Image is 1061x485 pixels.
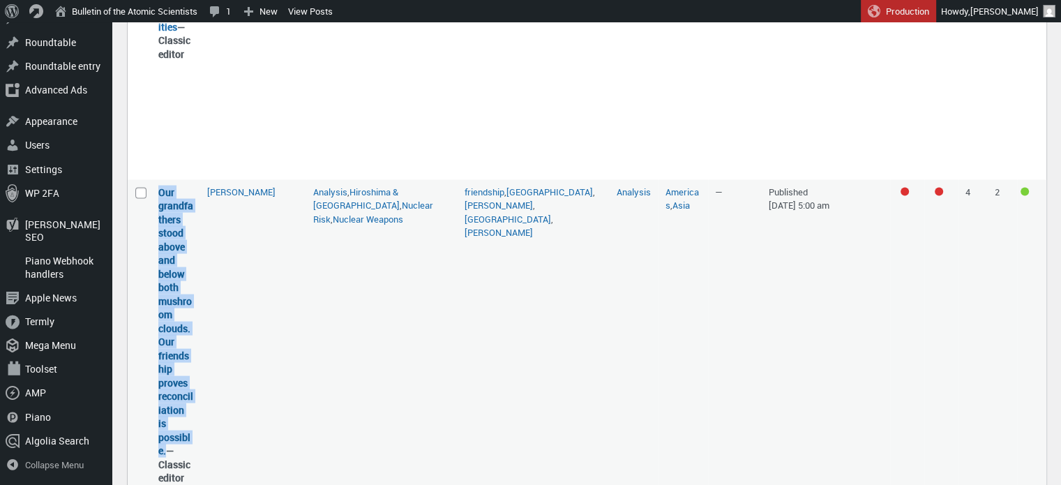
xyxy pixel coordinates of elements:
[465,199,533,211] a: [PERSON_NAME]
[617,186,651,198] a: Analysis
[333,213,403,225] a: Nuclear Weapons
[207,186,276,198] a: [PERSON_NAME]
[935,188,943,196] div: Needs improvement
[313,186,347,198] a: Analysis
[158,186,193,458] a: “Our grandfathers stood above and below both mushroom clouds. Our friendship proves reconciliatio...
[465,226,533,239] a: [PERSON_NAME]
[715,186,723,198] span: —
[313,186,400,212] a: Hiroshima & [GEOGRAPHIC_DATA]
[465,213,551,225] a: [GEOGRAPHIC_DATA]
[1021,188,1029,196] div: Good
[313,199,433,225] a: Nuclear Risk
[970,5,1039,17] span: [PERSON_NAME]
[665,186,699,212] a: Americas
[672,199,690,211] a: Asia
[465,186,504,198] a: friendship
[901,188,909,196] div: Focus keyphrase not set
[506,186,593,198] a: [GEOGRAPHIC_DATA]
[158,33,190,61] span: Classic editor
[158,458,190,485] span: Classic editor
[158,186,193,485] strong: —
